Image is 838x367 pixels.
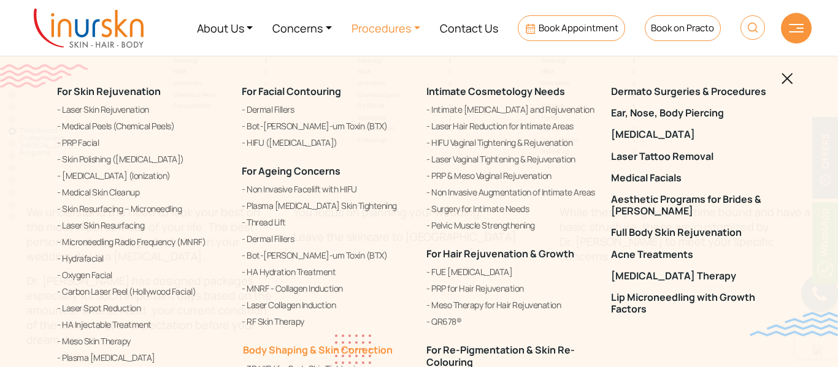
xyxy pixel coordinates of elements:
[242,182,412,197] a: Non Invasive Facelift with HIFU
[430,5,508,51] a: Contact Us
[789,24,804,32] img: hamLine.svg
[539,21,618,34] span: Book Appointment
[611,194,781,217] a: Aesthetic Programs for Brides & [PERSON_NAME]
[611,249,781,260] a: Acne Treatments
[426,102,596,117] a: Intimate [MEDICAL_DATA] and Rejuvenation
[57,301,227,316] a: Laser Spot Reduction
[57,185,227,200] a: Medical Skin Cleanup
[426,298,596,312] a: Meso Therapy for Hair Rejuvenation
[242,298,412,312] a: Laser Collagen Induction
[57,202,227,216] a: Skin Resurfacing – Microneedling
[242,119,412,134] a: Bot-[PERSON_NAME]-um Toxin (BTX)
[187,5,263,51] a: About Us
[242,265,412,279] a: HA Hydration Treatment
[611,129,781,140] a: [MEDICAL_DATA]
[242,199,412,213] a: Plasma [MEDICAL_DATA] Skin Tightening
[426,281,596,296] a: PRP for Hair Rejuvenation
[426,168,596,183] a: PRP & Meso Vaginal Rejuvenation
[57,152,227,167] a: Skin Polishing ([MEDICAL_DATA])
[750,312,838,336] img: bluewave
[57,334,227,349] a: Meso Skin Therapy
[651,21,714,34] span: Book on Practo
[242,135,412,150] a: HIFU ([MEDICAL_DATA])
[57,268,227,282] a: Oxygen Facial
[242,248,412,263] a: Bot-[PERSON_NAME]-um Toxin (BTX)
[611,107,781,119] a: Ear, Nose, Body Piercing
[57,102,227,117] a: Laser Skin Rejuvenation
[611,86,781,97] a: Dermato Surgeries & Procedures
[740,15,765,40] img: HeaderSearch
[57,235,227,249] a: Microneedling Radio Frequency (MNRF)
[242,164,340,178] a: For Ageing Concerns
[242,314,412,329] a: RF Skin Therapy
[611,227,781,238] a: Full Body Skin Rejuvenation
[426,85,565,98] a: Intimate Cosmetology Needs
[57,168,227,183] a: [MEDICAL_DATA] (Ionization)
[57,119,227,134] a: Medical Peels (Chemical Peels)
[611,151,781,162] a: Laser Tattoo Removal
[426,185,596,200] a: Non Invasive Augmentation of Intimate Areas
[57,317,227,332] a: HA Injectable Treatment
[426,218,596,233] a: Pelvic Muscle Strengthening
[426,247,574,260] a: For Hair Rejuvenation & Growth
[57,251,227,266] a: Hydrafacial
[426,152,596,167] a: Laser Vaginal Tightening & Rejuvenation
[611,292,781,315] a: Lip Microneedling with Growth Factors
[242,102,412,117] a: Dermal Fillers
[242,232,412,246] a: Dermal Fillers
[57,284,227,299] a: Carbon Laser Peel (Hollywood Facial)
[57,135,227,150] a: PRP Facial
[242,85,341,98] a: For Facial Contouring
[426,119,596,134] a: Laser Hair Reduction for Intimate Areas
[426,135,596,150] a: HIFU Vaginal Tightening & Rejuvenation
[426,265,596,279] a: FUE [MEDICAL_DATA]
[57,85,161,98] a: For Skin Rejuvenation
[57,218,227,233] a: Laser Skin Resurfacing
[426,202,596,216] a: Surgery for Intimate Needs
[242,343,393,357] a: Body Shaping & Skin Correction
[611,270,781,282] a: [MEDICAL_DATA] Therapy
[342,5,430,51] a: Procedures
[426,314,596,329] a: QR678®
[57,350,227,365] a: Plasma [MEDICAL_DATA]
[242,215,412,230] a: Thread Lift
[263,5,342,51] a: Concerns
[242,281,412,296] a: MNRF - Collagen Induction
[782,73,793,85] img: blackclosed
[34,9,144,48] img: inurskn-logo
[611,172,781,184] a: Medical Facials
[518,15,625,41] a: Book Appointment
[645,15,721,41] a: Book on Practo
